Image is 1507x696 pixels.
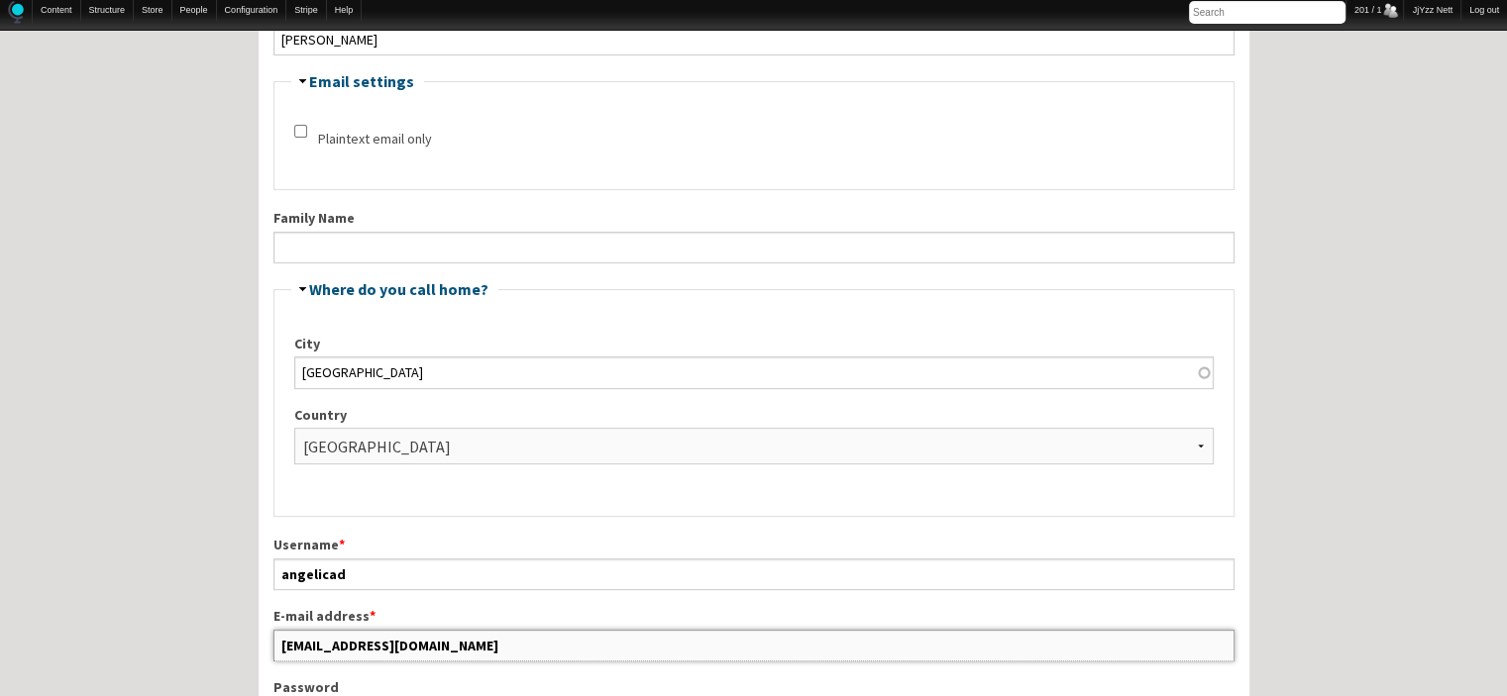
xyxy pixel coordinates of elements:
input: Check this option if you do not wish to receive email messages with graphics and styles. [294,125,307,138]
label: Country [294,405,1214,426]
label: Username [273,535,1235,555]
span: This field is required. [370,607,376,625]
span: This field is required. [339,536,345,553]
label: E-mail address [273,606,1235,627]
a: Where do you call home? [309,279,488,299]
label: City [294,334,1214,354]
label: Plaintext email only [318,129,432,149]
a: Email settings [309,71,414,91]
label: Family Name [273,208,1235,229]
input: Search [1189,1,1346,24]
img: Home [8,1,24,24]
